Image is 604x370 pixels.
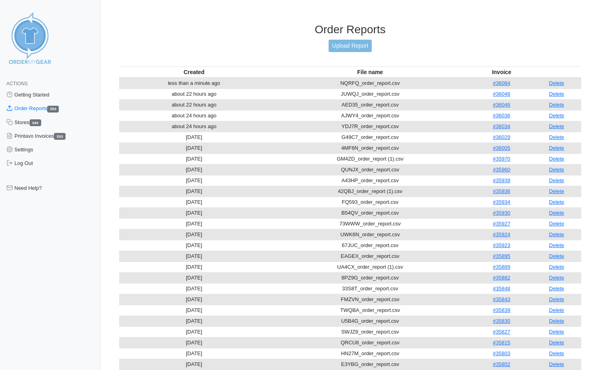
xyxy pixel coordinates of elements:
[119,207,269,218] td: [DATE]
[549,329,564,335] a: Delete
[269,121,471,132] td: YDJ7R_order_report.csv
[549,350,564,356] a: Delete
[119,186,269,197] td: [DATE]
[549,199,564,205] a: Delete
[269,110,471,121] td: AJWY4_order_report.csv
[269,88,471,99] td: JUWQJ_order_report.csv
[119,359,269,370] td: [DATE]
[269,294,471,305] td: FMZVN_order_report.csv
[493,177,510,183] a: #35939
[269,316,471,326] td: U5B4G_order_report.csv
[6,81,28,86] span: Actions
[549,307,564,313] a: Delete
[269,240,471,251] td: 67JUC_order_report.csv
[269,197,471,207] td: FQ593_order_report.csv
[269,175,471,186] td: A43HP_order_report.csv
[493,231,510,237] a: #35924
[269,326,471,337] td: SWJZ8_order_report.csv
[493,253,510,259] a: #35895
[549,286,564,292] a: Delete
[269,164,471,175] td: QUNJX_order_report.csv
[269,78,471,89] td: NQRFQ_order_report.csv
[549,231,564,237] a: Delete
[493,307,510,313] a: #35839
[493,275,510,281] a: #35882
[119,272,269,283] td: [DATE]
[119,261,269,272] td: [DATE]
[119,251,269,261] td: [DATE]
[119,197,269,207] td: [DATE]
[549,264,564,270] a: Delete
[493,221,510,227] a: #35927
[549,210,564,216] a: Delete
[493,167,510,173] a: #35960
[269,305,471,316] td: TWQBA_order_report.csv
[493,199,510,205] a: #35934
[549,340,564,346] a: Delete
[549,134,564,140] a: Delete
[549,221,564,227] a: Delete
[549,296,564,302] a: Delete
[269,283,471,294] td: 33S8T_order_report.csv
[119,337,269,348] td: [DATE]
[47,106,59,113] span: 353
[493,91,510,97] a: #36048
[493,210,510,216] a: #35930
[269,261,471,272] td: UA4CX_order_report (1).csv
[119,229,269,240] td: [DATE]
[119,316,269,326] td: [DATE]
[269,359,471,370] td: E3YBG_order_report.csv
[269,207,471,218] td: B54QV_order_report.csv
[549,253,564,259] a: Delete
[30,119,41,126] span: 340
[493,102,510,108] a: #36046
[119,164,269,175] td: [DATE]
[549,188,564,194] a: Delete
[269,251,471,261] td: EAGEX_order_report.csv
[549,145,564,151] a: Delete
[493,286,510,292] a: #35848
[549,80,564,86] a: Delete
[549,361,564,367] a: Delete
[549,177,564,183] a: Delete
[493,145,510,151] a: #36005
[119,110,269,121] td: about 24 hours ago
[493,188,510,194] a: #35936
[493,361,510,367] a: #35802
[269,218,471,229] td: 73WWW_order_report.csv
[549,102,564,108] a: Delete
[269,99,471,110] td: AED35_order_report.csv
[493,329,510,335] a: #35827
[119,121,269,132] td: about 24 hours ago
[119,99,269,110] td: about 22 hours ago
[493,80,510,86] a: #36084
[119,283,269,294] td: [DATE]
[119,305,269,316] td: [DATE]
[119,240,269,251] td: [DATE]
[493,296,510,302] a: #35843
[549,91,564,97] a: Delete
[54,133,66,140] span: 353
[119,153,269,164] td: [DATE]
[119,132,269,143] td: [DATE]
[269,186,471,197] td: 42QBJ_order_report (1).csv
[549,242,564,248] a: Delete
[269,348,471,359] td: HN27M_order_report.csv
[119,143,269,153] td: [DATE]
[549,318,564,324] a: Delete
[329,40,372,52] a: Upload Report
[269,143,471,153] td: 4MF6N_order_report.csv
[493,264,510,270] a: #35889
[493,113,510,119] a: #36036
[269,66,471,78] th: File name
[549,156,564,162] a: Delete
[493,123,510,129] a: #36034
[493,318,510,324] a: #35830
[269,132,471,143] td: G49C7_order_report.csv
[549,275,564,281] a: Delete
[269,153,471,164] td: GM4ZD_order_report (1).csv
[119,23,581,36] h3: Order Reports
[493,350,510,356] a: #35803
[269,229,471,240] td: UWK6N_order_report.csv
[119,78,269,89] td: less than a minute ago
